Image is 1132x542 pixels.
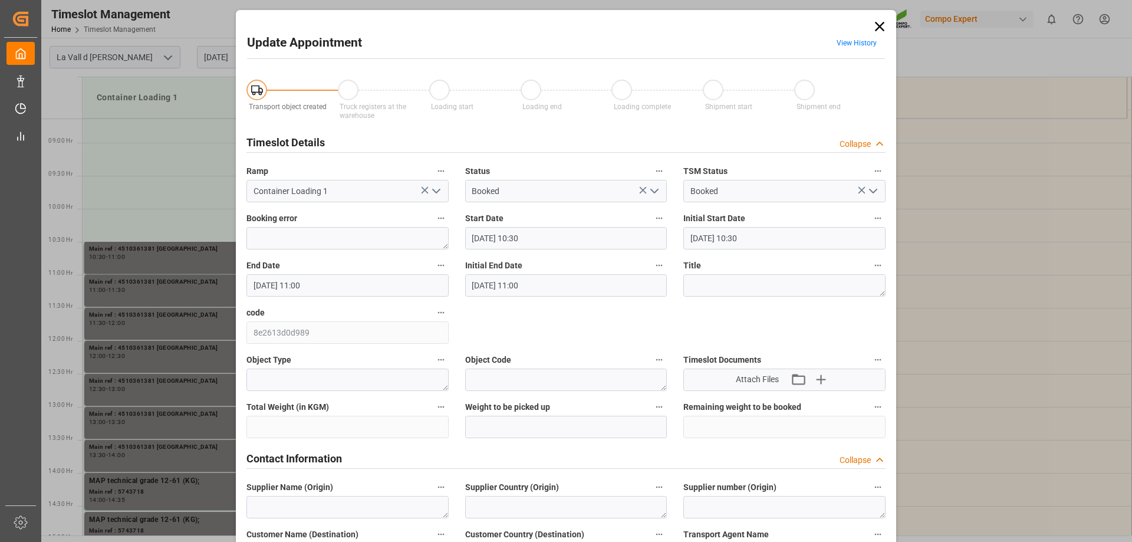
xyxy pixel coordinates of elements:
button: Initial End Date [651,258,667,273]
span: Weight to be picked up [465,401,550,413]
button: Customer Name (Destination) [433,527,449,542]
span: Object Code [465,354,511,366]
button: Transport Agent Name [870,527,886,542]
button: open menu [863,182,881,201]
button: code [433,305,449,320]
span: Title [683,259,701,272]
button: Total Weight (in KGM) [433,399,449,415]
span: Ramp [246,165,268,178]
button: Remaining weight to be booked [870,399,886,415]
button: open menu [426,182,444,201]
button: Timeslot Documents [870,352,886,367]
button: Booking error [433,211,449,226]
h2: Timeslot Details [246,134,325,150]
button: End Date [433,258,449,273]
span: Status [465,165,490,178]
input: DD.MM.YYYY HH:MM [465,227,667,249]
div: Collapse [840,138,871,150]
span: Remaining weight to be booked [683,401,801,413]
span: Start Date [465,212,504,225]
span: End Date [246,259,280,272]
input: DD.MM.YYYY HH:MM [465,274,667,297]
button: Status [651,163,667,179]
span: Total Weight (in KGM) [246,401,329,413]
span: Object Type [246,354,291,366]
input: DD.MM.YYYY HH:MM [246,274,449,297]
h2: Contact Information [246,451,342,467]
button: Start Date [651,211,667,226]
div: Collapse [840,454,871,467]
h2: Update Appointment [247,34,362,52]
button: Supplier Name (Origin) [433,479,449,495]
button: Title [870,258,886,273]
span: code [246,307,265,319]
button: TSM Status [870,163,886,179]
span: Customer Name (Destination) [246,528,358,541]
span: Supplier Country (Origin) [465,481,559,494]
button: Customer Country (Destination) [651,527,667,542]
span: Initial Start Date [683,212,745,225]
span: Supplier number (Origin) [683,481,776,494]
span: TSM Status [683,165,728,178]
button: Ramp [433,163,449,179]
input: Type to search/select [246,180,449,202]
button: open menu [645,182,663,201]
span: Loading complete [614,103,671,111]
span: Transport object created [249,103,327,111]
a: View History [837,39,877,47]
span: Attach Files [736,373,779,386]
button: Object Type [433,352,449,367]
span: Initial End Date [465,259,522,272]
button: Initial Start Date [870,211,886,226]
span: Booking error [246,212,297,225]
span: Shipment end [797,103,841,111]
button: Supplier number (Origin) [870,479,886,495]
span: Truck registers at the warehouse [340,103,406,120]
input: Type to search/select [465,180,667,202]
span: Transport Agent Name [683,528,769,541]
input: DD.MM.YYYY HH:MM [683,227,886,249]
span: Customer Country (Destination) [465,528,584,541]
span: Loading start [431,103,473,111]
button: Object Code [651,352,667,367]
button: Supplier Country (Origin) [651,479,667,495]
span: Loading end [522,103,562,111]
span: Shipment start [705,103,752,111]
span: Timeslot Documents [683,354,761,366]
span: Supplier Name (Origin) [246,481,333,494]
button: Weight to be picked up [651,399,667,415]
